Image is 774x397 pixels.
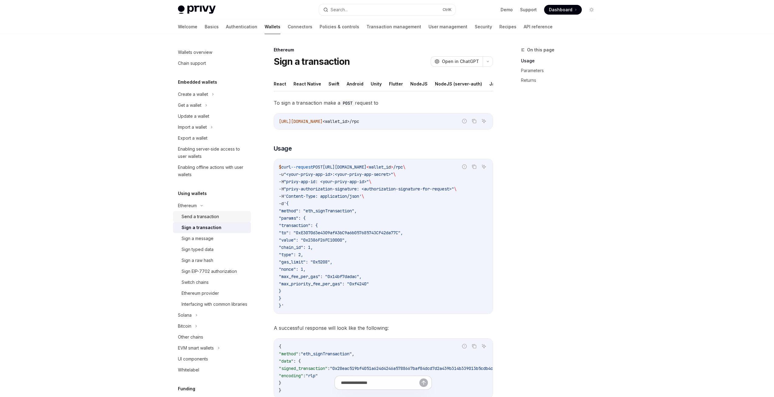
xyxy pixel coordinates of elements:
span: "type": 2, [279,252,303,257]
button: Java [489,77,500,91]
span: , [352,351,354,357]
a: UI components [173,353,251,364]
a: Security [475,19,492,34]
button: Copy the contents from the code block [470,163,478,171]
div: Enabling server-side access to user wallets [178,145,247,160]
span: "0x28eac519bf4051a624d4246a5788667baf84dcd7d2a439b314b339013b5cdb4c" [330,366,495,371]
a: Sign a raw hash [173,255,251,266]
span: "max_fee_per_gas": "0x14bf7dadac", [279,274,362,279]
h5: Funding [178,385,195,392]
button: Copy the contents from the code block [470,117,478,125]
span: [URL][DOMAIN_NAME] [323,164,366,170]
div: Interfacing with common libraries [182,301,247,308]
a: Ethereum provider [173,288,251,299]
span: -u [279,172,284,177]
div: Switch chains [182,279,209,286]
a: Usage [521,56,601,66]
a: Basics [205,19,219,34]
span: -H [279,186,284,192]
a: Returns [521,75,601,85]
a: Connectors [288,19,312,34]
button: Flutter [389,77,403,91]
span: curl [281,164,291,170]
a: Authentication [226,19,257,34]
span: > [391,164,393,170]
div: Whitelabel [178,366,199,374]
button: Search...CtrlK [319,4,455,15]
div: Sign a raw hash [182,257,213,264]
span: "gas_limit": "0x5208", [279,259,332,265]
span: "signed_transaction" [279,366,328,371]
div: Export a wallet [178,134,207,142]
div: Get a wallet [178,102,201,109]
span: \ [454,186,456,192]
span: $ [279,164,281,170]
span: "encoding" [279,373,303,378]
button: Report incorrect code [460,163,468,171]
span: \ [403,164,405,170]
button: Toggle dark mode [587,5,596,15]
a: Support [520,7,537,13]
span: [URL][DOMAIN_NAME] [279,119,323,124]
div: Create a wallet [178,91,208,98]
div: Update a wallet [178,113,209,120]
span: A successful response will look like the following: [274,324,493,332]
a: Enabling offline actions with user wallets [173,162,251,180]
span: < [366,164,369,170]
div: UI components [178,355,208,363]
span: \ [369,179,371,184]
span: "privy-authorization-signature: <authorization-signature-for-request>" [284,186,454,192]
div: EVM smart wallets [178,344,214,352]
a: Parameters [521,66,601,75]
a: Sign EIP-7702 authorization [173,266,251,277]
span: Ctrl K [443,7,452,12]
div: Ethereum [274,47,493,53]
span: POST [313,164,323,170]
div: Send a transaction [182,213,219,220]
span: : [328,366,330,371]
h1: Sign a transaction [274,56,350,67]
h5: Embedded wallets [178,78,217,86]
span: "to": "0xE3070d3e4309afA3bC9a6b057685743CF42da77C", [279,230,403,235]
div: Import a wallet [178,124,207,131]
span: Dashboard [549,7,572,13]
span: Usage [274,144,292,153]
span: On this page [527,46,554,54]
span: "eth_signTransaction" [301,351,352,357]
a: Interfacing with common libraries [173,299,251,310]
span: "max_priority_fee_per_gas": "0xf4240" [279,281,369,287]
a: Update a wallet [173,111,251,122]
div: Wallets overview [178,49,212,56]
div: Enabling offline actions with user wallets [178,164,247,178]
button: Ask AI [480,342,488,350]
a: Sign a message [173,233,251,244]
div: Chain support [178,60,206,67]
span: /rpc [393,164,403,170]
span: To sign a transaction make a request to [274,99,493,107]
span: d [388,164,391,170]
a: Demo [501,7,513,13]
a: Sign a transaction [173,222,251,233]
h5: Using wallets [178,190,207,197]
button: Report incorrect code [460,117,468,125]
button: Copy the contents from the code block [470,342,478,350]
button: Ask AI [480,117,488,125]
span: "params": { [279,215,306,221]
a: Welcome [178,19,197,34]
div: Ethereum [178,202,197,209]
span: "data" [279,358,293,364]
button: Ask AI [480,163,488,171]
code: POST [340,100,355,106]
a: Switch chains [173,277,251,288]
div: Other chains [178,333,203,341]
div: Search... [331,6,348,13]
span: : [298,351,301,357]
a: Enabling server-side access to user wallets [173,144,251,162]
button: Open in ChatGPT [431,56,483,67]
span: -d [279,201,284,206]
span: \ [362,193,364,199]
button: Android [347,77,363,91]
div: Sign EIP-7702 authorization [182,268,237,275]
span: } [279,296,281,301]
button: Swift [328,77,339,91]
